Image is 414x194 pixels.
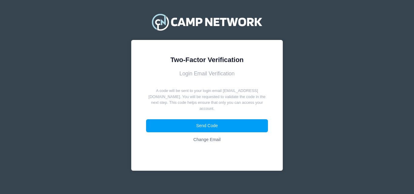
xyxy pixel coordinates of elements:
img: Camp Network [149,10,265,34]
div: Two-Factor Verification [146,55,268,65]
h3: Login Email Verification [146,71,268,77]
a: Change Email [146,133,268,146]
button: Send Code [146,119,268,132]
p: A code will be sent to your login email [EMAIL_ADDRESS][DOMAIN_NAME]. You will be requested to va... [146,88,268,111]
